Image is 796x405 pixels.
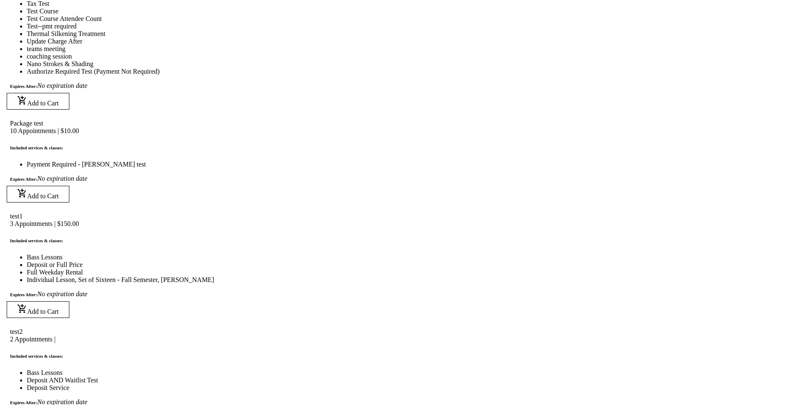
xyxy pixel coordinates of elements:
[10,400,37,405] h6: Expires After:
[10,292,37,297] h6: Expires After:
[10,120,79,127] mat-card-title: Package test
[10,145,786,150] h6: Included services & classes:
[10,127,79,135] mat-card-subtitle: 10 Appointments | $10.00
[10,354,786,359] h6: Included services & classes:
[27,377,786,384] li: Deposit AND Waitlist Test
[37,290,87,297] em: No expiration date
[27,38,786,45] li: Update Charge After
[27,60,786,68] li: Nano Strokes & Shading
[17,308,59,315] span: Add to Cart
[7,186,69,202] button: Add Package to Cart
[27,161,786,168] li: Payment Required - [PERSON_NAME] test
[10,220,79,228] mat-card-subtitle: 3 Appointments | $150.00
[10,213,79,220] mat-card-title: test1
[27,369,786,377] li: Bass Lessons
[10,84,37,89] h6: Expires After:
[10,177,37,182] h6: Expires After:
[37,175,87,182] em: No expiration date
[27,23,786,30] li: Test--pmt required
[27,269,786,276] li: Full Weekday Rental
[7,301,69,318] button: Add Package to Cart
[27,254,786,261] li: Bass Lessons
[27,30,786,38] li: Thermal Silkening Treatment
[17,100,59,107] span: Add to Cart
[27,384,786,392] li: Deposit Service
[27,261,786,269] li: Deposit or Full Price
[27,68,786,75] li: Authorize Required Test (Payment Not Required)
[7,93,69,110] button: Add Package to Cart
[27,45,786,53] li: teams meeting
[27,53,786,60] li: coaching session
[10,238,786,243] h6: Included services & classes:
[37,82,87,89] em: No expiration date
[27,276,786,284] li: Individual Lesson, Set of Sixteen - Fall Semester, [PERSON_NAME]
[27,15,786,23] li: Test Course Attendee Count
[10,328,56,336] mat-card-title: test2
[10,336,56,343] mat-card-subtitle: 2 Appointments |
[27,8,786,15] li: Test Course
[17,192,59,200] span: Add to Cart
